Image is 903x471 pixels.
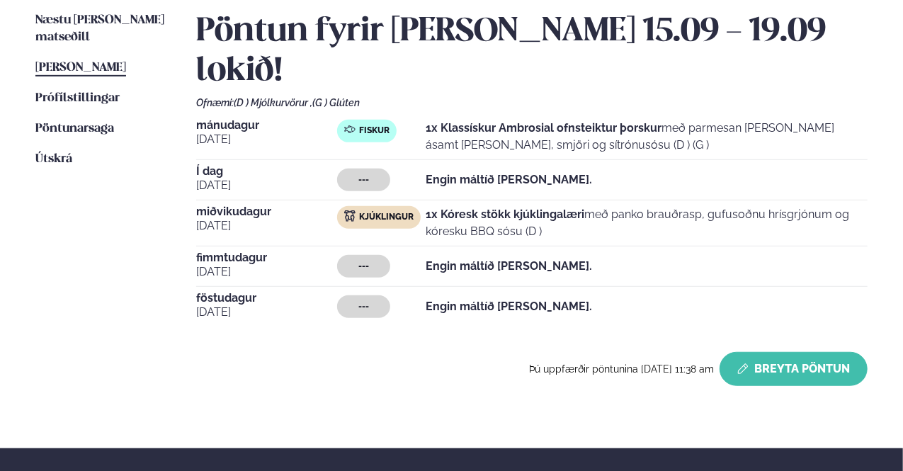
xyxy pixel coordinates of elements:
[358,174,369,186] span: ---
[35,59,126,76] a: [PERSON_NAME]
[529,363,714,375] span: Þú uppfærðir pöntunina [DATE] 11:38 am
[426,259,592,273] strong: Engin máltíð [PERSON_NAME].
[35,12,168,46] a: Næstu [PERSON_NAME] matseðill
[359,125,390,137] span: Fiskur
[35,14,164,43] span: Næstu [PERSON_NAME] matseðill
[196,304,337,321] span: [DATE]
[426,173,592,186] strong: Engin máltíð [PERSON_NAME].
[196,177,337,194] span: [DATE]
[35,151,72,168] a: Útskrá
[358,261,369,272] span: ---
[196,166,337,177] span: Í dag
[426,120,867,154] p: með parmesan [PERSON_NAME] ásamt [PERSON_NAME], smjöri og sítrónusósu (D ) (G )
[312,97,360,108] span: (G ) Glúten
[720,352,868,386] button: Breyta Pöntun
[426,121,661,135] strong: 1x Klassískur Ambrosial ofnsteiktur þorskur
[234,97,312,108] span: (D ) Mjólkurvörur ,
[359,212,414,223] span: Kjúklingur
[35,92,120,104] span: Prófílstillingar
[426,300,592,313] strong: Engin máltíð [PERSON_NAME].
[344,124,356,135] img: fish.svg
[196,131,337,148] span: [DATE]
[196,206,337,217] span: miðvikudagur
[358,301,369,312] span: ---
[35,153,72,165] span: Útskrá
[196,293,337,304] span: föstudagur
[426,208,584,221] strong: 1x Kóresk stökk kjúklingalæri
[35,62,126,74] span: [PERSON_NAME]
[196,263,337,280] span: [DATE]
[344,210,356,222] img: chicken.svg
[196,120,337,131] span: mánudagur
[196,217,337,234] span: [DATE]
[196,252,337,263] span: fimmtudagur
[35,90,120,107] a: Prófílstillingar
[196,97,868,108] div: Ofnæmi:
[196,12,868,91] h2: Pöntun fyrir [PERSON_NAME] 15.09 - 19.09 lokið!
[426,206,867,240] p: með panko brauðrasp, gufusoðnu hrísgrjónum og kóresku BBQ sósu (D )
[35,120,114,137] a: Pöntunarsaga
[35,123,114,135] span: Pöntunarsaga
